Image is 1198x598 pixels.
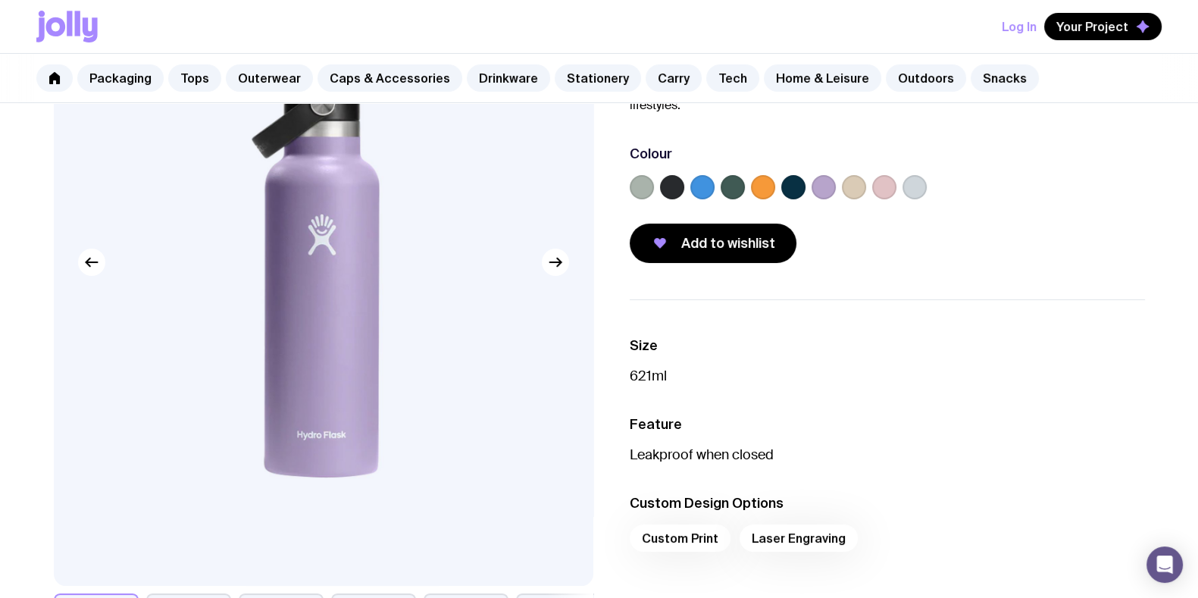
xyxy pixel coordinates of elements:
[630,494,1145,512] h3: Custom Design Options
[77,64,164,92] a: Packaging
[1056,19,1128,34] span: Your Project
[681,234,775,252] span: Add to wishlist
[706,64,759,92] a: Tech
[630,367,1145,385] p: 621ml
[886,64,966,92] a: Outdoors
[168,64,221,92] a: Tops
[226,64,313,92] a: Outerwear
[971,64,1039,92] a: Snacks
[764,64,881,92] a: Home & Leisure
[630,145,672,163] h3: Colour
[630,415,1145,434] h3: Feature
[630,224,796,263] button: Add to wishlist
[630,446,1145,464] p: Leakproof when closed
[630,337,1145,355] h3: Size
[467,64,550,92] a: Drinkware
[555,64,641,92] a: Stationery
[317,64,462,92] a: Caps & Accessories
[1044,13,1162,40] button: Your Project
[646,64,702,92] a: Carry
[1146,546,1183,583] div: Open Intercom Messenger
[1002,13,1037,40] button: Log In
